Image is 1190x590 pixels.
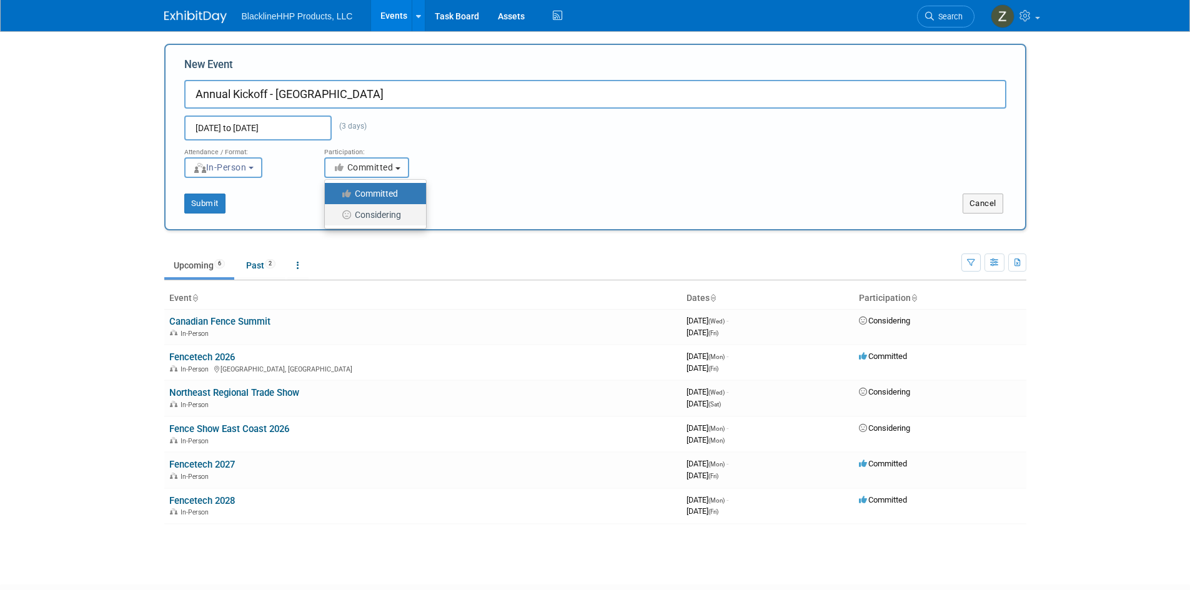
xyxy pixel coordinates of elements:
[708,425,725,432] span: (Mon)
[324,140,445,157] div: Participation:
[184,157,262,178] button: In-Person
[687,352,728,361] span: [DATE]
[708,461,725,468] span: (Mon)
[687,495,728,504] span: [DATE]
[164,253,234,277] a: Upcoming6
[726,316,728,325] span: -
[184,194,226,214] button: Submit
[859,459,907,468] span: Committed
[687,459,728,468] span: [DATE]
[934,12,963,21] span: Search
[181,365,212,373] span: In-Person
[170,437,177,443] img: In-Person Event
[708,318,725,325] span: (Wed)
[181,473,212,481] span: In-Person
[331,207,414,223] label: Considering
[192,293,198,303] a: Sort by Event Name
[169,495,235,506] a: Fencetech 2028
[181,437,212,445] span: In-Person
[859,423,910,433] span: Considering
[687,328,718,337] span: [DATE]
[911,293,917,303] a: Sort by Participation Type
[164,11,227,23] img: ExhibitDay
[169,459,235,470] a: Fencetech 2027
[169,423,289,435] a: Fence Show East Coast 2026
[708,330,718,337] span: (Fri)
[184,140,305,157] div: Attendance / Format:
[859,495,907,504] span: Committed
[859,387,910,396] span: Considering
[687,506,718,516] span: [DATE]
[682,288,854,309] th: Dates
[184,80,1006,109] input: Name of Trade Show / Conference
[687,435,725,445] span: [DATE]
[726,352,728,361] span: -
[181,330,212,338] span: In-Person
[169,352,235,363] a: Fencetech 2026
[164,288,682,309] th: Event
[963,194,1003,214] button: Cancel
[708,437,725,444] span: (Mon)
[237,253,285,277] a: Past2
[726,423,728,433] span: -
[242,11,353,21] span: BlacklineHHP Products, LLC
[170,365,177,371] img: In-Person Event
[687,423,728,433] span: [DATE]
[687,387,728,396] span: [DATE]
[687,316,728,325] span: [DATE]
[687,399,721,408] span: [DATE]
[324,157,409,178] button: Committed
[214,259,225,268] span: 6
[859,352,907,361] span: Committed
[181,401,212,409] span: In-Person
[859,316,910,325] span: Considering
[708,401,721,408] span: (Sat)
[181,508,212,516] span: In-Person
[687,471,718,480] span: [DATE]
[333,162,394,172] span: Committed
[708,508,718,515] span: (Fri)
[170,330,177,336] img: In-Person Event
[331,185,414,202] label: Committed
[184,116,332,140] input: Start Date - End Date
[169,363,677,373] div: [GEOGRAPHIC_DATA], [GEOGRAPHIC_DATA]
[170,473,177,479] img: In-Person Event
[710,293,716,303] a: Sort by Start Date
[708,365,718,372] span: (Fri)
[854,288,1026,309] th: Participation
[726,459,728,468] span: -
[708,353,725,360] span: (Mon)
[332,122,367,130] span: (3 days)
[708,389,725,396] span: (Wed)
[169,316,270,327] a: Canadian Fence Summit
[687,363,718,373] span: [DATE]
[726,495,728,504] span: -
[170,401,177,407] img: In-Person Event
[708,497,725,504] span: (Mon)
[708,473,718,479] span: (Fri)
[184,57,233,77] label: New Event
[991,4,1014,28] img: Zach Romero
[169,387,299,398] a: Northeast Regional Trade Show
[265,259,275,268] span: 2
[917,6,974,27] a: Search
[170,508,177,514] img: In-Person Event
[193,162,247,172] span: In-Person
[726,387,728,396] span: -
